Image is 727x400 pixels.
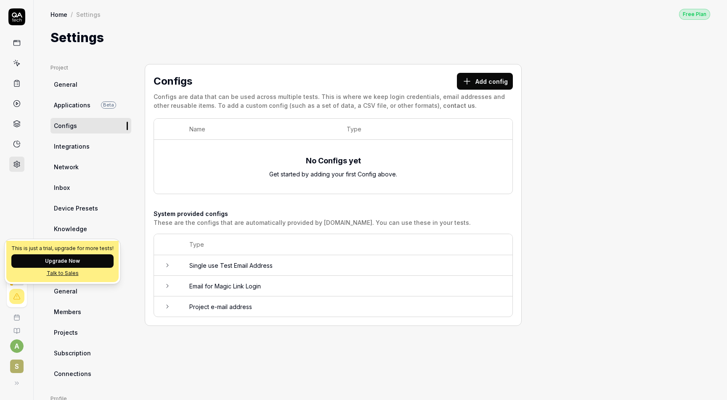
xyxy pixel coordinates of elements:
th: Type [338,119,496,140]
div: Configs are data that can be used across multiple tests. This is where we keep login credentials,... [154,92,513,110]
a: Members [50,304,131,320]
a: Device Presets [50,200,131,216]
th: Name [181,119,338,140]
a: Documentation [3,321,30,334]
span: General [54,287,77,296]
a: Home [50,10,67,19]
button: Free Plan [679,8,710,20]
button: Add config [457,73,513,90]
span: General [54,80,77,89]
div: Settings [76,10,101,19]
span: Device Presets [54,204,98,213]
span: Applications [54,101,90,109]
h1: Settings [50,28,104,47]
a: Inbox [50,180,131,195]
span: Beta [101,101,116,109]
div: These are the configs that are automatically provided by [DOMAIN_NAME]. You can use these in your... [154,218,513,227]
a: Configs [50,118,131,133]
a: General [50,283,131,299]
span: Integrations [54,142,90,151]
button: S [3,353,30,375]
a: Subscription [50,345,131,361]
div: Get started by adding your first Config above. [269,170,397,179]
a: Knowledge [50,221,131,237]
h2: Configs [154,74,447,89]
h4: System provided configs [154,209,513,218]
a: Integrations [50,139,131,154]
span: Connections [54,369,91,378]
div: / [71,10,73,19]
span: Inbox [54,183,70,192]
th: Type [181,234,512,255]
div: Free Plan [679,9,710,20]
a: Connections [50,366,131,381]
a: contact us [443,102,475,109]
span: Knowledge [54,224,87,233]
a: Network [50,159,131,175]
span: Configs [54,121,77,130]
a: ApplicationsBeta [50,97,131,113]
p: This is just a trial, upgrade for more tests! [11,246,114,251]
span: Subscription [54,349,91,357]
td: Project e-mail address [181,296,512,317]
a: General [50,77,131,92]
div: Project [50,64,131,72]
button: Upgrade Now [11,254,114,268]
span: Network [54,163,79,171]
a: Talk to Sales [11,269,114,277]
span: Projects [54,328,78,337]
a: Book a call with us [3,307,30,321]
span: Members [54,307,81,316]
a: Projects [50,325,131,340]
div: No Configs yet [306,155,361,166]
td: Email for Magic Link Login [181,276,512,296]
span: S [10,360,24,373]
button: a [10,339,24,353]
td: Single use Test Email Address [181,255,512,276]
